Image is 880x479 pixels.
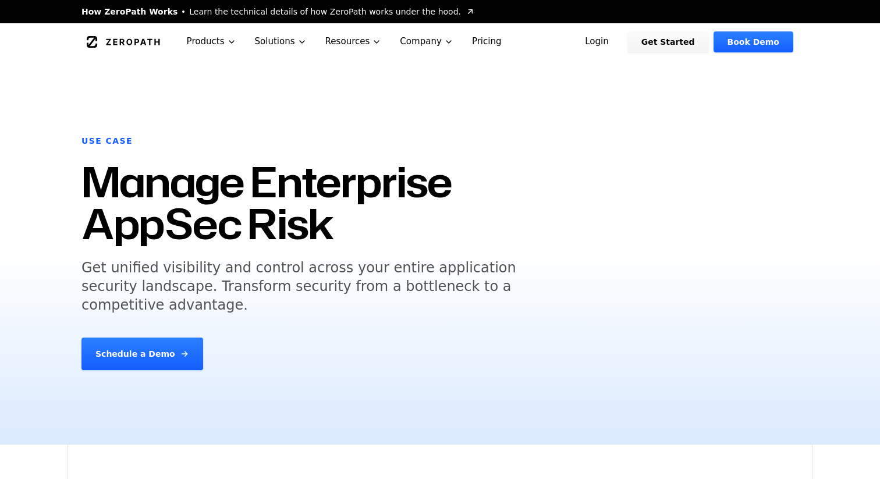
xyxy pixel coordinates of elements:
h6: Use Case [81,135,133,147]
a: Get Started [627,31,709,52]
a: Book Demo [714,31,793,52]
a: How ZeroPath WorksLearn the technical details of how ZeroPath works under the hood. [81,6,475,17]
a: Pricing [463,23,511,60]
span: Learn the technical details of how ZeroPath works under the hood. [189,6,461,17]
span: How ZeroPath Works [81,6,178,17]
h5: Get unified visibility and control across your entire application security landscape. Transform s... [81,258,528,314]
a: Login [571,31,623,52]
nav: Global [68,23,812,60]
button: Solutions [246,23,316,60]
button: Company [391,23,463,60]
button: Products [178,23,246,60]
h1: Manage Enterprise AppSec Risk [81,161,603,244]
button: Resources [316,23,391,60]
a: Schedule a Demo [81,338,203,370]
